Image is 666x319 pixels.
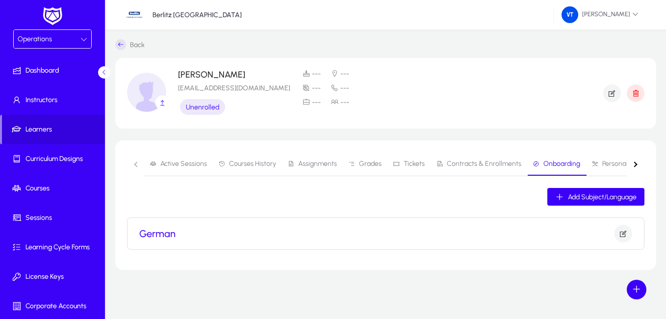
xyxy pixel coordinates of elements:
span: --- [340,84,349,92]
span: Tickets [404,160,425,167]
a: Sessions [2,203,107,233]
span: Assignments [298,160,337,167]
img: 224.png [562,6,578,23]
span: Instructors [2,95,107,105]
span: Corporate Accounts [2,301,107,311]
span: Sessions [2,213,107,223]
a: License Keys [2,262,107,292]
span: Courses [2,184,107,193]
img: white-logo.png [40,6,65,27]
span: --- [340,70,349,78]
img: profile_image [127,73,166,112]
a: Curriculum Designs [2,144,107,174]
span: --- [312,70,321,78]
button: Add Subject/Language [547,188,644,206]
span: [PERSON_NAME] [562,6,639,23]
span: License Keys [2,272,107,282]
a: Back [115,39,145,50]
p: [PERSON_NAME] [178,70,290,80]
span: Add Subject/Language [568,193,637,201]
span: Learning Cycle Forms [2,242,107,252]
span: Unenrolled [186,103,219,111]
span: Learners [2,125,105,134]
span: Contracts & Enrollments [447,160,521,167]
span: Onboarding [543,160,580,167]
span: Dashboard [2,66,107,76]
span: Active Sessions [160,160,207,167]
span: Operations [18,35,52,43]
a: Courses [2,174,107,203]
button: [PERSON_NAME] [554,6,646,24]
a: Instructors [2,85,107,115]
span: Curriculum Designs [2,154,107,164]
a: Learning Cycle Forms [2,233,107,262]
span: --- [312,98,321,106]
span: Courses History [229,160,276,167]
p: Berlitz [GEOGRAPHIC_DATA] [153,11,242,19]
span: --- [312,84,321,92]
p: [EMAIL_ADDRESS][DOMAIN_NAME] [178,83,290,93]
span: Grades [359,160,382,167]
h3: German [139,228,176,239]
img: 34.jpg [125,5,144,24]
span: --- [340,98,349,106]
a: Dashboard [2,56,107,85]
